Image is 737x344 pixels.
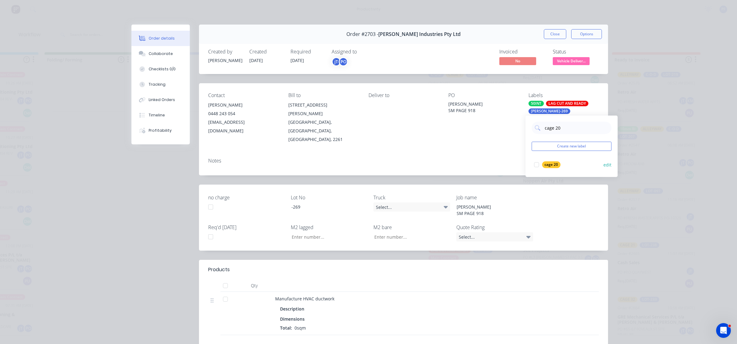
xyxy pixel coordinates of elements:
[528,92,599,98] div: Labels
[208,224,285,231] label: Req'd [DATE]
[149,112,165,118] div: Timeline
[149,51,173,57] div: Collaborate
[288,101,359,118] div: [STREET_ADDRESS][PERSON_NAME]
[373,224,450,231] label: M2 bare
[131,77,190,92] button: Tracking
[291,49,324,55] div: Required
[131,123,190,138] button: Profitability
[249,57,263,63] span: [DATE]
[288,92,359,98] div: Bill to
[332,57,348,66] button: jTPO
[249,49,283,55] div: Created
[553,57,590,66] button: Vehicle Deliver...
[149,97,175,103] div: Linked Orders
[208,194,285,201] label: no charge
[532,160,563,169] button: cage 20
[368,92,439,98] div: Deliver to
[208,266,230,273] div: Products
[456,232,533,241] div: Select...
[546,101,588,106] div: LAG CUT AND READY
[339,57,348,66] div: PO
[553,49,599,55] div: Status
[332,57,341,66] div: jT
[131,46,190,61] button: Collaborate
[528,108,570,114] div: [PERSON_NAME]-269
[208,101,279,135] div: [PERSON_NAME]0448 243 054[EMAIL_ADDRESS][DOMAIN_NAME]
[131,61,190,77] button: Checklists 0/0
[499,49,545,55] div: Invoiced
[149,82,166,87] div: Tracking
[716,323,731,338] iframe: Intercom live chat
[291,57,304,63] span: [DATE]
[544,29,566,39] button: Close
[208,57,242,64] div: [PERSON_NAME]
[149,66,176,72] div: Checklists 0/0
[542,161,560,168] div: cage 20
[292,325,308,331] span: 0sqm
[208,109,279,118] div: 0448 243 054
[287,202,363,211] div: -269
[378,31,461,37] span: [PERSON_NAME] Industries Pty Ltd
[288,118,359,144] div: [GEOGRAPHIC_DATA], [GEOGRAPHIC_DATA], [GEOGRAPHIC_DATA], 2261
[373,194,450,201] label: Truck
[149,128,172,133] div: Profitability
[553,57,590,65] span: Vehicle Deliver...
[208,158,599,164] div: Notes
[571,29,602,39] button: Options
[280,304,307,313] div: Description
[448,101,519,114] div: [PERSON_NAME] SM PAGE 918
[131,92,190,107] button: Linked Orders
[208,101,279,109] div: [PERSON_NAME]
[544,122,608,134] input: Search labels
[131,107,190,123] button: Timeline
[208,118,279,135] div: [EMAIL_ADDRESS][DOMAIN_NAME]
[369,232,450,241] input: Enter number...
[456,224,533,231] label: Quote Rating
[280,325,292,331] span: Total:
[236,279,273,292] div: Qty
[131,31,190,46] button: Order details
[456,194,533,201] label: Job name
[452,202,528,218] div: [PERSON_NAME] SM PAGE 918
[275,296,334,302] span: Manufacture HVAC ductwork
[288,101,359,144] div: [STREET_ADDRESS][PERSON_NAME][GEOGRAPHIC_DATA], [GEOGRAPHIC_DATA], [GEOGRAPHIC_DATA], 2261
[291,194,368,201] label: Lot No
[332,49,393,55] div: Assigned to
[448,92,519,98] div: PO
[499,57,536,65] span: No
[280,316,305,322] span: Dimensions
[603,162,611,168] button: edit
[208,92,279,98] div: Contact
[532,142,611,151] button: Create new label
[291,224,368,231] label: M2 lagged
[208,49,242,55] div: Created by
[528,101,544,106] div: 50INT
[346,31,378,37] span: Order #2703 -
[373,202,450,212] div: Select...
[287,232,368,241] input: Enter number...
[149,36,175,41] div: Order details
